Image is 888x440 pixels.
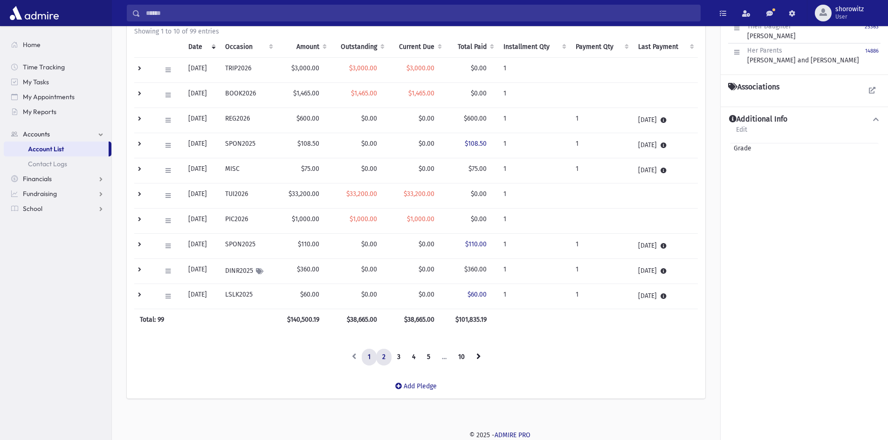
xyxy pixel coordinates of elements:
span: Grade [730,143,751,153]
span: $0.00 [361,140,377,148]
span: $0.00 [419,265,434,273]
span: Accounts [23,130,50,138]
td: SPON2025 [220,234,277,259]
th: $38,665.00 [388,309,445,331]
td: $60.00 [277,284,330,309]
td: [DATE] [183,58,220,83]
span: Time Tracking [23,63,65,71]
a: 14886 [865,46,879,65]
td: [DATE] [633,133,698,158]
div: [PERSON_NAME] [747,21,796,41]
a: Account List [4,142,109,156]
td: $33,200.00 [277,183,330,209]
td: $3,000.00 [277,58,330,83]
td: [DATE] [183,108,220,133]
a: Add Pledge [388,375,444,398]
td: REG2026 [220,108,277,133]
span: Their Daughter [747,22,791,30]
span: $33,200.00 [404,190,434,198]
td: $1,465.00 [277,83,330,108]
td: [DATE] [183,158,220,183]
span: My Tasks [23,78,49,86]
th: Total Paid: activate to sort column ascending [446,36,498,58]
span: $0.00 [419,115,434,122]
span: $360.00 [464,265,487,273]
span: $1,465.00 [408,89,434,97]
th: Date: activate to sort column ascending [183,36,220,58]
td: 1 [570,259,633,284]
td: 1 [498,58,570,83]
td: $110.00 [277,234,330,259]
td: [DATE] [183,259,220,284]
td: $108.50 [277,133,330,158]
span: $0.00 [419,240,434,248]
span: $0.00 [419,140,434,148]
td: [DATE] [633,284,698,309]
td: 1 [570,234,633,259]
td: LSLK2025 [220,284,277,309]
button: Additional Info [728,115,881,124]
th: Occasion : activate to sort column ascending [220,36,277,58]
td: [DATE] [183,183,220,209]
small: 25363 [865,24,879,30]
th: Payment Qty: activate to sort column ascending [570,36,633,58]
span: My Reports [23,108,56,116]
th: $140,500.19 [277,309,330,331]
td: 1 [570,158,633,183]
h4: Associations [728,82,779,92]
td: $600.00 [277,108,330,133]
span: $0.00 [361,240,377,248]
span: Account List [28,145,64,153]
th: $38,665.00 [330,309,389,331]
span: $0.00 [471,64,487,72]
a: Accounts [4,127,111,142]
td: [DATE] [633,158,698,183]
span: User [835,13,864,20]
span: $108.50 [465,140,487,148]
a: 2 [376,349,392,366]
td: [DATE] [183,83,220,108]
div: © 2025 - [127,430,873,440]
span: $0.00 [471,215,487,223]
input: Search [140,5,700,21]
span: $0.00 [361,165,377,173]
span: shorowitz [835,6,864,13]
a: 25363 [865,21,879,41]
td: $1,000.00 [277,209,330,234]
span: My Appointments [23,93,75,101]
td: DINR2025 [220,259,277,284]
td: [DATE] [633,108,698,133]
th: Outstanding: activate to sort column ascending [330,36,389,58]
span: $600.00 [464,115,487,122]
a: My Reports [4,104,111,119]
span: $110.00 [465,240,487,248]
a: Financials [4,171,111,186]
span: Her Parents [747,47,782,54]
a: 10 [452,349,471,366]
th: Total: 99 [134,309,277,331]
td: SPON2025 [220,133,277,158]
a: Edit [736,124,748,141]
td: 1 [498,83,570,108]
span: $0.00 [471,190,487,198]
span: $1,465.00 [351,89,377,97]
span: $75.00 [468,165,487,173]
img: AdmirePro [7,4,61,22]
td: 1 [498,108,570,133]
td: 1 [498,284,570,309]
td: [DATE] [633,234,698,259]
h4: Additional Info [729,115,787,124]
span: $33,200.00 [346,190,377,198]
a: 3 [391,349,406,366]
span: $0.00 [361,265,377,273]
th: Amount: activate to sort column ascending [277,36,330,58]
a: My Appointments [4,89,111,104]
span: Home [23,41,41,49]
th: $101,835.19 [446,309,498,331]
a: 1 [362,349,377,366]
span: School [23,204,42,213]
td: 1 [570,133,633,158]
a: My Tasks [4,74,111,89]
span: $60.00 [468,291,487,298]
a: Fundraising [4,186,111,201]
